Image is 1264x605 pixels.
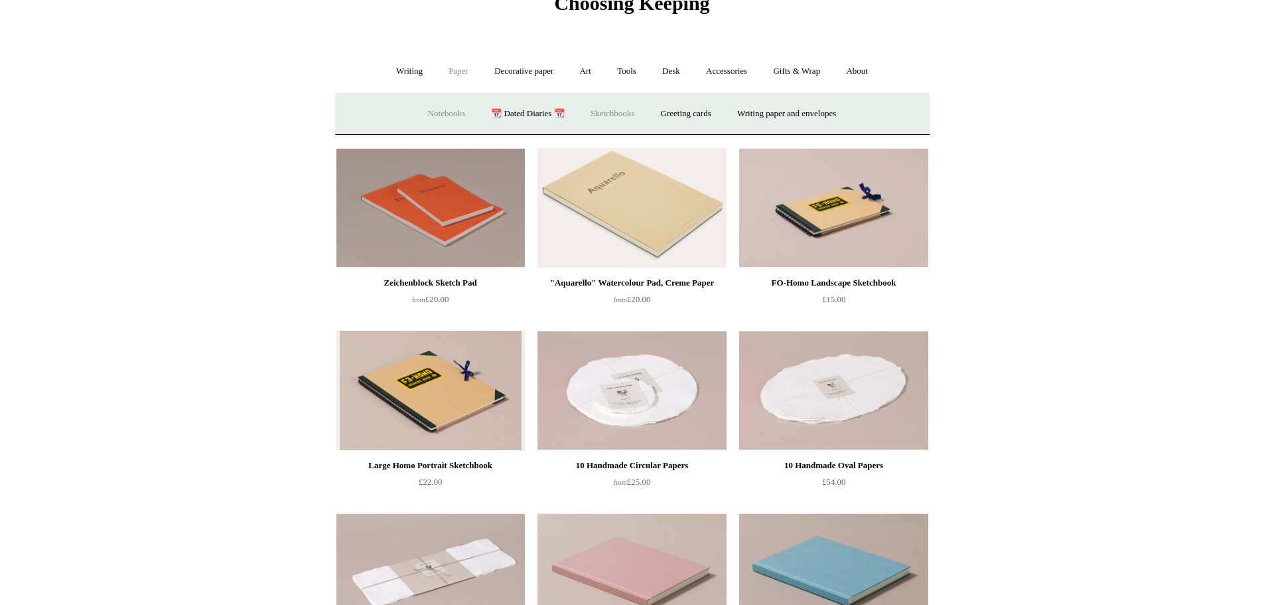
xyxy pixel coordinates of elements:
[568,54,603,89] a: Art
[739,275,928,329] a: FO-Homo Landscape Sketchbook £15.00
[739,331,928,450] a: 10 Handmade Oval Papers 10 Handmade Oval Papers
[739,148,928,268] img: FO-Homo Landscape Sketchbook
[694,54,759,89] a: Accessories
[336,331,525,450] a: Large Homo Portrait Sketchbook Large Homo Portrait Sketchbook
[739,331,928,450] img: 10 Handmade Oval Papers
[649,96,723,131] a: Greeting cards
[416,96,477,131] a: Notebooks
[742,458,924,474] div: 10 Handmade Oval Papers
[834,54,880,89] a: About
[537,458,726,512] a: 10 Handmade Circular Papers from£25.00
[537,148,726,268] a: "Aquarello" Watercolour Pad, Creme Paper "Aquarello" Watercolour Pad, Creme Paper
[554,3,709,12] a: Choosing Keeping
[336,458,525,512] a: Large Homo Portrait Sketchbook £22.00
[537,331,726,450] a: 10 Handmade Circular Papers 10 Handmade Circular Papers
[340,458,522,474] div: Large Homo Portrait Sketchbook
[739,148,928,268] a: FO-Homo Landscape Sketchbook FO-Homo Landscape Sketchbook
[605,54,648,89] a: Tools
[537,331,726,450] img: 10 Handmade Circular Papers
[822,477,846,487] span: £54.00
[479,96,576,131] a: 📆 Dated Diaries 📆
[650,54,692,89] a: Desk
[336,331,525,450] img: Large Homo Portrait Sketchbook
[336,148,525,268] a: Zeichenblock Sketch Pad Zeichenblock Sketch Pad
[761,54,832,89] a: Gifts & Wrap
[614,479,627,486] span: from
[437,54,480,89] a: Paper
[336,148,525,268] img: Zeichenblock Sketch Pad
[412,296,425,303] span: from
[614,477,651,487] span: £25.00
[614,294,651,304] span: £20.00
[579,96,646,131] a: Sketchbooks
[541,458,723,474] div: 10 Handmade Circular Papers
[537,275,726,329] a: "Aquarello" Watercolour Pad, Creme Paper from£20.00
[739,458,928,512] a: 10 Handmade Oval Papers £54.00
[742,275,924,291] div: FO-Homo Landscape Sketchbook
[340,275,522,291] div: Zeichenblock Sketch Pad
[384,54,435,89] a: Writing
[482,54,565,89] a: Decorative paper
[412,294,449,304] span: £20.00
[614,296,627,303] span: from
[822,294,846,304] span: £15.00
[725,96,848,131] a: Writing paper and envelopes
[419,477,443,487] span: £22.00
[541,275,723,291] div: "Aquarello" Watercolour Pad, Creme Paper
[537,148,726,268] img: "Aquarello" Watercolour Pad, Creme Paper
[336,275,525,329] a: Zeichenblock Sketch Pad from£20.00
